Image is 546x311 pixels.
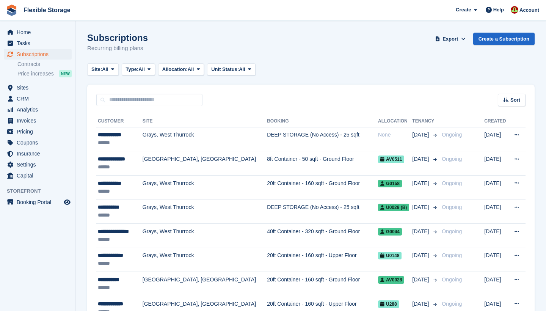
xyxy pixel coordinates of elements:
span: Price increases [17,70,54,77]
span: Sort [510,96,520,104]
span: Coupons [17,137,62,148]
a: menu [4,27,72,38]
span: G0044 [378,228,402,236]
a: menu [4,197,72,207]
td: [DATE] [484,272,508,296]
p: Recurring billing plans [87,44,148,53]
td: Grays, West Thurrock [143,175,267,199]
a: Preview store [63,198,72,207]
span: [DATE] [412,131,430,139]
span: [DATE] [412,155,430,163]
span: Account [519,6,539,14]
div: NEW [59,70,72,77]
span: Tasks [17,38,62,49]
td: DEEP STORAGE (No Access) - 25 sqft [267,199,378,224]
span: Type: [126,66,139,73]
span: CRM [17,93,62,104]
span: All [102,66,108,73]
span: Export [442,35,458,43]
td: 20ft Container - 160 sqft - Upper Floor [267,248,378,272]
td: [DATE] [484,151,508,176]
span: Storefront [7,187,75,195]
h1: Subscriptions [87,33,148,43]
span: Site: [91,66,102,73]
span: Ongoing [442,228,462,234]
a: Contracts [17,61,72,68]
a: menu [4,159,72,170]
button: Export [434,33,467,45]
span: Invoices [17,115,62,126]
span: Settings [17,159,62,170]
span: All [188,66,194,73]
td: 40ft Container - 320 sqft - Ground Floor [267,224,378,248]
img: David Jones [511,6,518,14]
span: Ongoing [442,156,462,162]
a: menu [4,115,72,126]
span: Home [17,27,62,38]
span: Unit Status: [211,66,239,73]
a: menu [4,38,72,49]
th: Site [143,115,267,127]
span: Sites [17,82,62,93]
td: Grays, West Thurrock [143,224,267,248]
span: [DATE] [412,179,430,187]
a: menu [4,148,72,159]
span: Pricing [17,126,62,137]
td: [GEOGRAPHIC_DATA], [GEOGRAPHIC_DATA] [143,151,267,176]
td: 20ft Container - 160 sqft - Ground Floor [267,272,378,296]
span: Capital [17,170,62,181]
span: [DATE] [412,228,430,236]
td: Grays, West Thurrock [143,248,267,272]
span: AV0028 [378,276,404,284]
img: stora-icon-8386f47178a22dfd0bd8f6a31ec36ba5ce8667c1dd55bd0f319d3a0aa187defe.svg [6,5,17,16]
td: Grays, West Thurrock [143,199,267,224]
a: menu [4,49,72,60]
td: [DATE] [484,127,508,151]
a: Price increases NEW [17,69,72,78]
span: Ongoing [442,276,462,283]
button: Allocation: All [158,63,204,76]
span: U288 [378,300,399,308]
button: Type: All [122,63,155,76]
button: Unit Status: All [207,63,255,76]
th: Booking [267,115,378,127]
th: Customer [96,115,143,127]
span: [DATE] [412,251,430,259]
span: Subscriptions [17,49,62,60]
span: [DATE] [412,276,430,284]
span: All [239,66,245,73]
button: Site: All [87,63,119,76]
a: menu [4,82,72,93]
span: Analytics [17,104,62,115]
span: Create [456,6,471,14]
th: Allocation [378,115,412,127]
div: None [378,131,412,139]
span: [DATE] [412,203,430,211]
a: Create a Subscription [473,33,535,45]
span: AV0511 [378,155,404,163]
td: [GEOGRAPHIC_DATA], [GEOGRAPHIC_DATA] [143,272,267,296]
span: U0148 [378,252,402,259]
span: Help [493,6,504,14]
td: [DATE] [484,248,508,272]
a: menu [4,126,72,137]
a: menu [4,170,72,181]
a: menu [4,137,72,148]
td: [DATE] [484,175,508,199]
span: [DATE] [412,300,430,308]
span: Ongoing [442,301,462,307]
span: Ongoing [442,132,462,138]
span: Ongoing [442,180,462,186]
th: Tenancy [412,115,439,127]
a: menu [4,104,72,115]
th: Created [484,115,508,127]
span: G0158 [378,180,402,187]
td: DEEP STORAGE (No Access) - 25 sqft [267,127,378,151]
span: Ongoing [442,204,462,210]
span: U0029 (B) [378,204,409,211]
td: Grays, West Thurrock [143,127,267,151]
td: [DATE] [484,199,508,224]
td: 20ft Container - 160 sqft - Ground Floor [267,175,378,199]
span: Booking Portal [17,197,62,207]
td: [DATE] [484,224,508,248]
